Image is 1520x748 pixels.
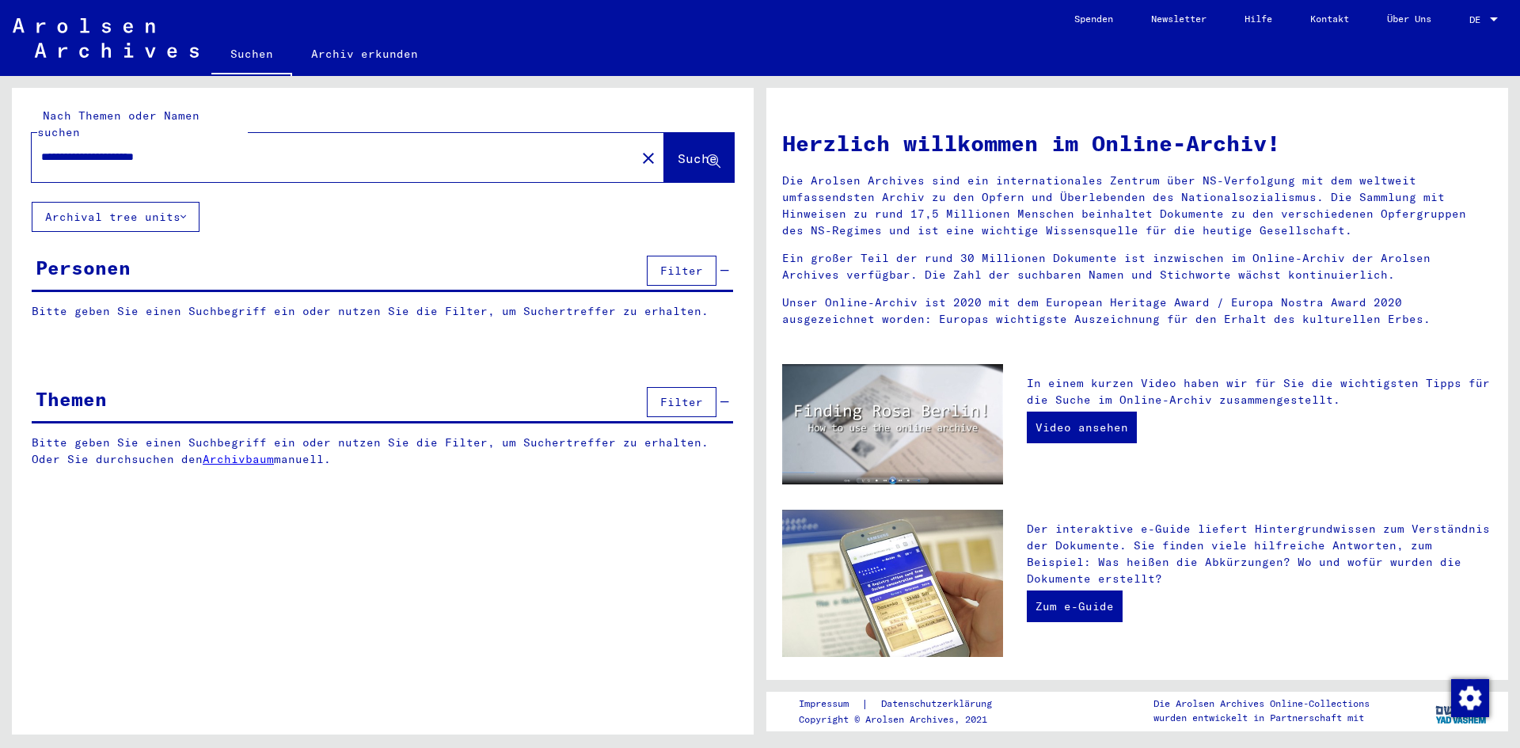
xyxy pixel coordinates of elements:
p: Bitte geben Sie einen Suchbegriff ein oder nutzen Sie die Filter, um Suchertreffer zu erhalten. [32,303,733,320]
button: Filter [647,256,716,286]
button: Clear [633,142,664,173]
span: Suche [678,150,717,166]
img: yv_logo.png [1432,691,1491,731]
p: Unser Online-Archiv ist 2020 mit dem European Heritage Award / Europa Nostra Award 2020 ausgezeic... [782,294,1492,328]
div: Themen [36,385,107,413]
mat-label: Nach Themen oder Namen suchen [37,108,199,139]
img: Zustimmung ändern [1451,679,1489,717]
p: In einem kurzen Video haben wir für Sie die wichtigsten Tipps für die Suche im Online-Archiv zusa... [1027,375,1492,408]
a: Video ansehen [1027,412,1137,443]
p: Bitte geben Sie einen Suchbegriff ein oder nutzen Sie die Filter, um Suchertreffer zu erhalten. O... [32,435,734,468]
img: eguide.jpg [782,510,1003,657]
h1: Herzlich willkommen im Online-Archiv! [782,127,1492,160]
img: Arolsen_neg.svg [13,18,199,58]
span: Filter [660,395,703,409]
a: Zum e-Guide [1027,590,1123,622]
p: Die Arolsen Archives sind ein internationales Zentrum über NS-Verfolgung mit dem weltweit umfasse... [782,173,1492,239]
p: Die Arolsen Archives Online-Collections [1153,697,1370,711]
div: Personen [36,253,131,282]
button: Suche [664,133,734,182]
span: Filter [660,264,703,278]
img: video.jpg [782,364,1003,484]
a: Datenschutzerklärung [868,696,1011,712]
p: Copyright © Arolsen Archives, 2021 [799,712,1011,727]
button: Archival tree units [32,202,199,232]
button: Filter [647,387,716,417]
p: Der interaktive e-Guide liefert Hintergrundwissen zum Verständnis der Dokumente. Sie finden viele... [1027,521,1492,587]
p: wurden entwickelt in Partnerschaft mit [1153,711,1370,725]
a: Impressum [799,696,861,712]
div: | [799,696,1011,712]
mat-icon: close [639,149,658,168]
span: DE [1469,14,1487,25]
a: Archivbaum [203,452,274,466]
p: Ein großer Teil der rund 30 Millionen Dokumente ist inzwischen im Online-Archiv der Arolsen Archi... [782,250,1492,283]
a: Archiv erkunden [292,35,437,73]
a: Suchen [211,35,292,76]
